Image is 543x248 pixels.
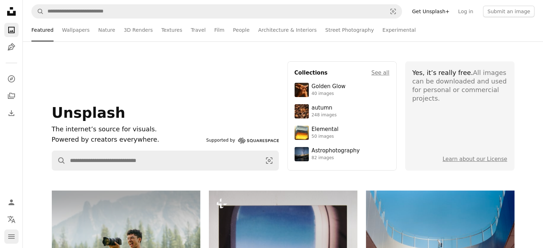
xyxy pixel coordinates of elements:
[32,5,44,18] button: Search Unsplash
[312,134,338,140] div: 50 images
[325,19,374,41] a: Street Photography
[295,147,389,161] a: Astrophotography82 images
[62,19,90,41] a: Wallpapers
[295,126,389,140] a: Elemental50 images
[4,195,19,209] a: Log in / Sign up
[412,69,473,76] span: Yes, it’s really free.
[408,6,454,17] a: Get Unsplash+
[191,19,206,41] a: Travel
[52,124,203,135] h1: The internet’s source for visuals.
[295,104,309,118] img: photo-1637983927634-619de4ccecac
[295,126,309,140] img: premium_photo-1751985761161-8a269d884c29
[31,4,402,19] form: Find visuals sitewide
[4,212,19,227] button: Language
[483,6,534,17] button: Submit an image
[454,6,477,17] a: Log in
[4,229,19,244] button: Menu
[233,19,250,41] a: People
[312,147,360,155] div: Astrophotography
[312,105,337,112] div: autumn
[384,5,402,18] button: Visual search
[52,105,125,121] span: Unsplash
[412,69,507,103] div: All images can be downloaded and used for personal or commercial projects.
[295,147,309,161] img: photo-1538592487700-be96de73306f
[312,83,346,90] div: Golden Glow
[258,19,317,41] a: Architecture & Interiors
[161,19,182,41] a: Textures
[124,19,153,41] a: 3D Renders
[312,155,360,161] div: 82 images
[4,72,19,86] a: Explore
[4,4,19,20] a: Home — Unsplash
[295,83,309,97] img: premium_photo-1754759085924-d6c35cb5b7a4
[312,126,338,133] div: Elemental
[52,151,279,171] form: Find visuals sitewide
[4,23,19,37] a: Photos
[443,156,507,162] a: Learn about our License
[371,69,389,77] a: See all
[206,136,279,145] a: Supported by
[366,237,514,243] a: Modern architecture with a person on a balcony
[4,40,19,54] a: Illustrations
[52,237,200,243] a: Man with camera taking picture in front of mountains
[295,83,389,97] a: Golden Glow40 images
[312,91,346,97] div: 40 images
[382,19,416,41] a: Experimental
[214,19,224,41] a: Film
[4,89,19,103] a: Collections
[52,151,66,170] button: Search Unsplash
[4,106,19,120] a: Download History
[52,135,203,145] p: Powered by creators everywhere.
[98,19,115,41] a: Nature
[295,104,389,118] a: autumn248 images
[260,151,278,170] button: Visual search
[312,112,337,118] div: 248 images
[295,69,328,77] h4: Collections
